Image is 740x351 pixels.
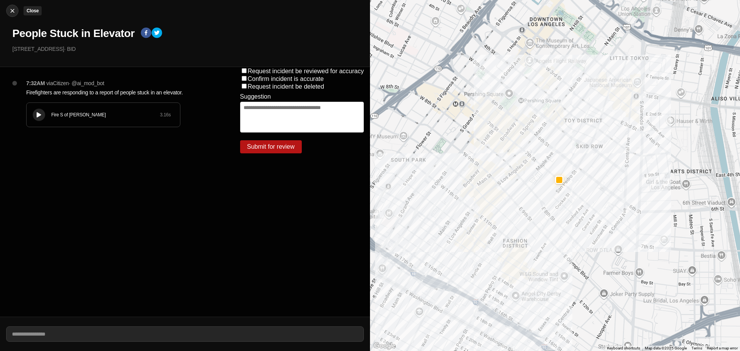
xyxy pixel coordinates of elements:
h1: People Stuck in Elevator [12,27,135,40]
small: Close [27,8,39,13]
img: cancel [8,7,16,15]
label: Confirm incident is accurate [248,76,324,82]
img: Google [372,341,397,351]
div: Fire S of [PERSON_NAME] [51,112,160,118]
button: cancelClose [6,5,18,17]
p: via Citizen · @ ai_mod_bot [46,79,104,87]
label: Suggestion [240,93,271,100]
button: Submit for review [240,140,302,153]
p: 7:32AM [26,79,45,87]
a: Open this area in Google Maps (opens a new window) [372,341,397,351]
button: facebook [141,27,151,40]
label: Request incident be deleted [248,83,324,90]
label: Request incident be reviewed for accuracy [248,68,364,74]
button: Keyboard shortcuts [607,346,640,351]
a: Terms (opens in new tab) [691,346,702,350]
p: Firefighters are responding to a report of people stuck in an elevator. [26,89,209,96]
a: Report a map error [707,346,738,350]
span: Map data ©2025 Google [645,346,687,350]
button: twitter [151,27,162,40]
p: [STREET_ADDRESS] · BID [12,45,364,53]
div: 3.16 s [160,112,171,118]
